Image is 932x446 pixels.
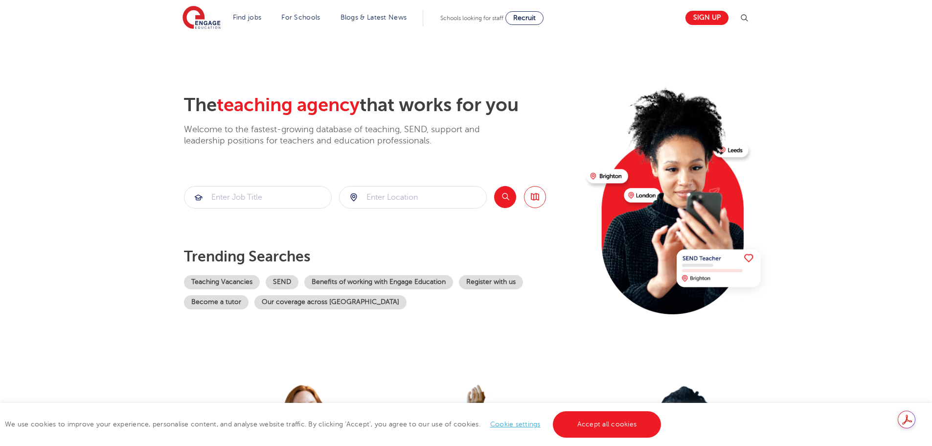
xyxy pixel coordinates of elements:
[184,275,260,289] a: Teaching Vacancies
[266,275,298,289] a: SEND
[184,295,249,309] a: Become a tutor
[459,275,523,289] a: Register with us
[513,14,536,22] span: Recruit
[182,6,221,30] img: Engage Education
[339,186,487,209] div: Submit
[440,15,503,22] span: Schools looking for staff
[304,275,453,289] a: Benefits of working with Engage Education
[685,11,728,25] a: Sign up
[254,295,407,309] a: Our coverage across [GEOGRAPHIC_DATA]
[233,14,262,21] a: Find jobs
[184,186,332,209] div: Submit
[490,421,541,428] a: Cookie settings
[184,124,507,147] p: Welcome to the fastest-growing database of teaching, SEND, support and leadership positions for t...
[5,421,663,428] span: We use cookies to improve your experience, personalise content, and analyse website traffic. By c...
[553,411,661,438] a: Accept all cookies
[505,11,544,25] a: Recruit
[184,248,579,265] p: Trending searches
[281,14,320,21] a: For Schools
[184,187,331,208] input: Submit
[340,187,486,208] input: Submit
[494,186,516,208] button: Search
[184,94,579,117] h2: The that works for you
[217,94,360,116] span: teaching agency
[341,14,407,21] a: Blogs & Latest News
